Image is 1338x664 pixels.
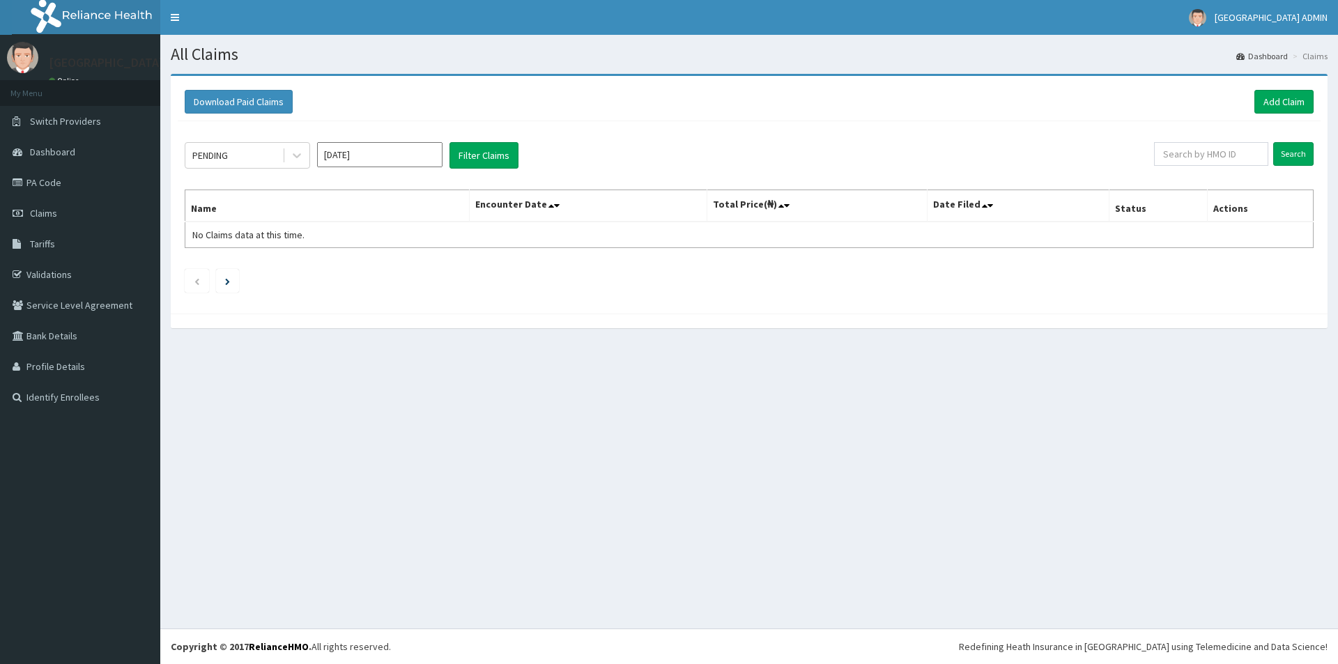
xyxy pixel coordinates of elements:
img: User Image [1189,9,1206,26]
input: Select Month and Year [317,142,443,167]
a: RelianceHMO [249,640,309,653]
p: [GEOGRAPHIC_DATA] ADMIN [49,56,201,69]
th: Encounter Date [469,190,707,222]
div: Redefining Heath Insurance in [GEOGRAPHIC_DATA] using Telemedicine and Data Science! [959,640,1328,654]
a: Next page [225,275,230,287]
a: Previous page [194,275,200,287]
footer: All rights reserved. [160,628,1338,664]
th: Date Filed [927,190,1109,222]
li: Claims [1289,50,1328,62]
span: Tariffs [30,238,55,250]
th: Status [1109,190,1207,222]
span: Claims [30,207,57,219]
strong: Copyright © 2017 . [171,640,312,653]
span: [GEOGRAPHIC_DATA] ADMIN [1215,11,1328,24]
th: Name [185,190,470,222]
th: Actions [1207,190,1313,222]
span: No Claims data at this time. [192,229,305,241]
th: Total Price(₦) [707,190,927,222]
span: Switch Providers [30,115,101,128]
input: Search by HMO ID [1154,142,1268,166]
a: Add Claim [1254,90,1314,114]
button: Filter Claims [449,142,518,169]
img: User Image [7,42,38,73]
h1: All Claims [171,45,1328,63]
button: Download Paid Claims [185,90,293,114]
a: Dashboard [1236,50,1288,62]
a: Online [49,76,82,86]
span: Dashboard [30,146,75,158]
div: PENDING [192,148,228,162]
input: Search [1273,142,1314,166]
